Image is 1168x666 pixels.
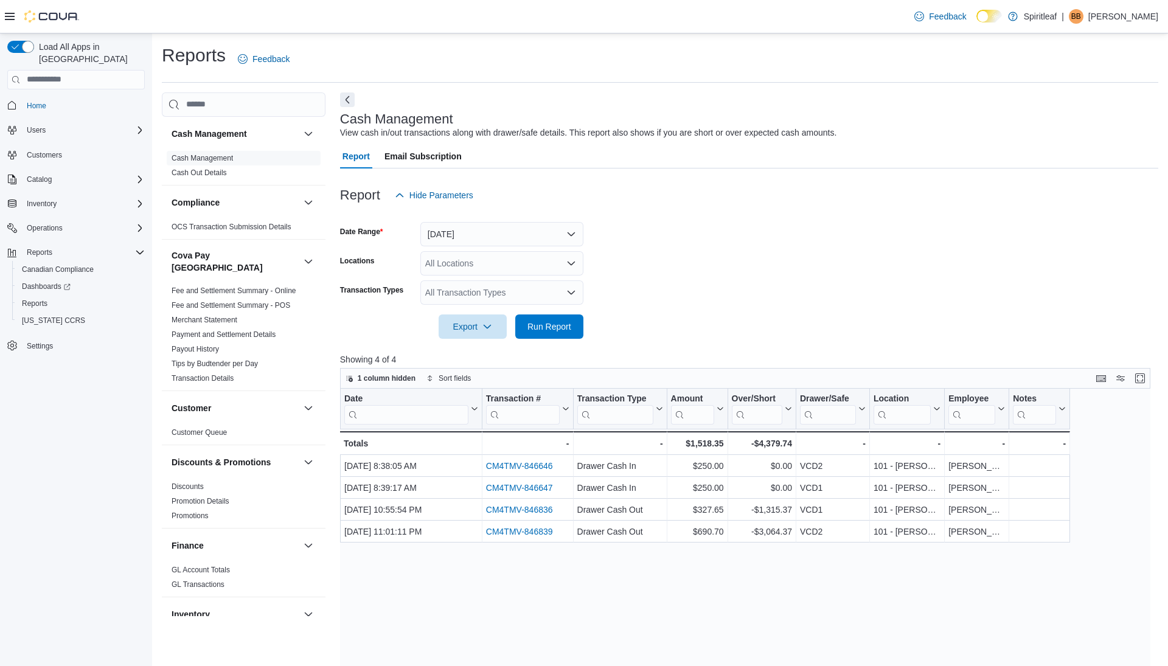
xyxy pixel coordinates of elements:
[948,393,995,424] div: Employee
[162,425,325,445] div: Customer
[731,393,782,424] div: Over/Short
[162,43,226,68] h1: Reports
[731,480,791,495] div: $0.00
[22,221,145,235] span: Operations
[344,480,478,495] div: [DATE] 8:39:17 AM
[22,339,58,353] a: Settings
[162,479,325,528] div: Discounts & Promotions
[172,330,276,339] span: Payment and Settlement Details
[22,147,145,162] span: Customers
[27,150,62,160] span: Customers
[172,316,237,324] a: Merchant Statement
[874,502,940,517] div: 101 - [PERSON_NAME]
[390,183,478,207] button: Hide Parameters
[24,10,79,23] img: Cova
[172,345,219,353] a: Payout History
[486,527,553,536] a: CM4TMV-846839
[27,341,53,351] span: Settings
[874,480,940,495] div: 101 - [PERSON_NAME]
[27,175,52,184] span: Catalog
[2,146,150,164] button: Customers
[800,436,866,451] div: -
[340,92,355,107] button: Next
[527,321,571,333] span: Run Report
[670,393,723,424] button: Amount
[874,524,940,539] div: 101 - [PERSON_NAME]
[22,123,50,137] button: Users
[27,223,63,233] span: Operations
[800,393,866,424] button: Drawer/Safe
[27,248,52,257] span: Reports
[172,402,211,414] h3: Customer
[17,279,75,294] a: Dashboards
[800,480,866,495] div: VCD1
[22,99,51,113] a: Home
[948,480,1005,495] div: [PERSON_NAME]
[446,314,499,339] span: Export
[800,502,866,517] div: VCD1
[172,482,204,491] span: Discounts
[172,428,227,437] span: Customer Queue
[12,312,150,329] button: [US_STATE] CCRS
[172,565,230,575] span: GL Account Totals
[340,256,375,266] label: Locations
[2,336,150,354] button: Settings
[12,295,150,312] button: Reports
[577,393,662,424] button: Transaction Type
[172,301,290,310] a: Fee and Settlement Summary - POS
[162,151,325,185] div: Cash Management
[486,505,553,515] a: CM4TMV-846836
[301,538,316,553] button: Finance
[1069,9,1083,24] div: Bobby B
[1013,393,1056,424] div: Notes
[22,196,145,211] span: Inventory
[670,436,723,451] div: $1,518.35
[7,92,145,386] nav: Complex example
[948,502,1005,517] div: [PERSON_NAME]
[731,393,782,404] div: Over/Short
[27,101,46,111] span: Home
[577,393,653,424] div: Transaction Type
[301,127,316,141] button: Cash Management
[172,456,299,468] button: Discounts & Promotions
[172,286,296,296] span: Fee and Settlement Summary - Online
[566,288,576,297] button: Open list of options
[27,125,46,135] span: Users
[340,127,837,139] div: View cash in/out transactions along with drawer/safe details. This report also shows if you are s...
[577,393,653,404] div: Transaction Type
[486,483,553,493] a: CM4TMV-846647
[22,123,145,137] span: Users
[17,296,52,311] a: Reports
[1113,371,1128,386] button: Display options
[162,563,325,597] div: Finance
[172,249,299,274] button: Cova Pay [GEOGRAPHIC_DATA]
[27,199,57,209] span: Inventory
[358,373,415,383] span: 1 column hidden
[301,607,316,622] button: Inventory
[420,222,583,246] button: [DATE]
[566,258,576,268] button: Open list of options
[439,314,507,339] button: Export
[162,220,325,239] div: Compliance
[252,53,290,65] span: Feedback
[874,436,940,451] div: -
[577,502,662,517] div: Drawer Cash Out
[731,524,791,539] div: -$3,064.37
[1094,371,1108,386] button: Keyboard shortcuts
[172,511,209,521] span: Promotions
[1024,9,1057,24] p: Spiritleaf
[172,539,204,552] h3: Finance
[670,502,723,517] div: $327.65
[172,222,291,232] span: OCS Transaction Submission Details
[12,278,150,295] a: Dashboards
[2,122,150,139] button: Users
[486,436,569,451] div: -
[34,41,145,65] span: Load All Apps in [GEOGRAPHIC_DATA]
[172,344,219,354] span: Payout History
[577,459,662,473] div: Drawer Cash In
[2,244,150,261] button: Reports
[172,374,234,383] a: Transaction Details
[22,148,67,162] a: Customers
